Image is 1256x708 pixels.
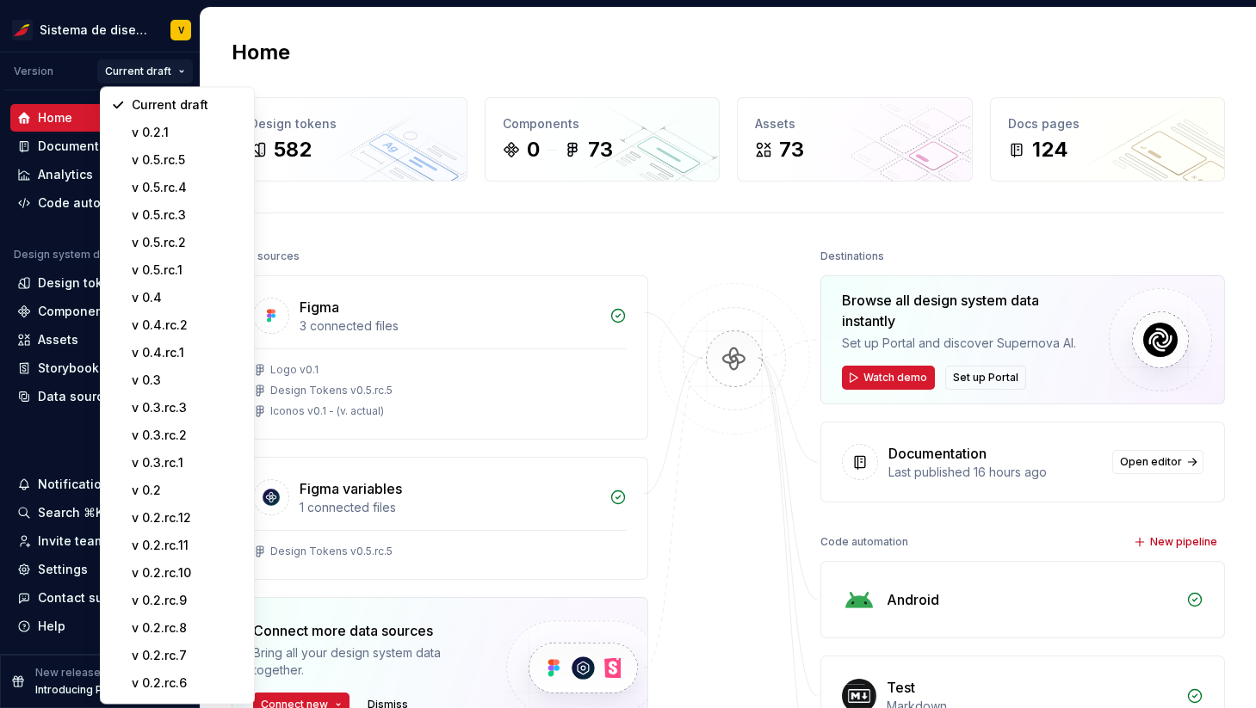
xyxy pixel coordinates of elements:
div: v 0.4.rc.1 [132,344,244,361]
div: v 0.2.rc.6 [132,674,244,692]
div: v 0.3 [132,372,244,389]
div: v 0.2.rc.11 [132,537,244,554]
div: v 0.2.rc.10 [132,564,244,582]
div: v 0.3.rc.1 [132,454,244,471]
div: v 0.5.rc.5 [132,151,244,169]
div: v 0.5.rc.4 [132,179,244,196]
div: v 0.3.rc.2 [132,427,244,444]
div: v 0.2.rc.7 [132,647,244,664]
div: v 0.5.rc.1 [132,262,244,279]
div: v 0.4.rc.2 [132,317,244,334]
div: v 0.5.rc.2 [132,234,244,251]
div: v 0.2 [132,482,244,499]
div: v 0.2.rc.12 [132,509,244,526]
div: v 0.5.rc.3 [132,206,244,224]
div: v 0.2.rc.9 [132,592,244,609]
div: v 0.4 [132,289,244,306]
div: v 0.2.rc.8 [132,619,244,637]
div: v 0.3.rc.3 [132,399,244,416]
div: Current draft [132,96,244,114]
div: v 0.2.1 [132,124,244,141]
